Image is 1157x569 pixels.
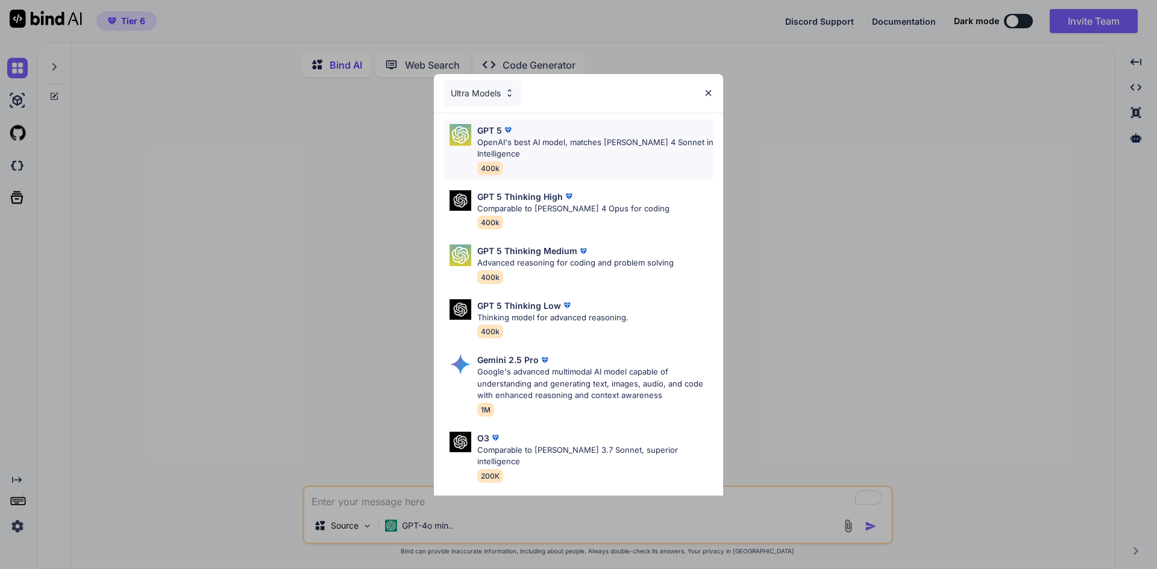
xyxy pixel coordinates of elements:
[450,190,471,211] img: Pick Models
[477,403,494,417] span: 1M
[539,354,551,366] img: premium
[477,203,669,215] p: Comparable to [PERSON_NAME] 4 Opus for coding
[477,124,502,137] p: GPT 5
[477,270,503,284] span: 400k
[504,88,515,98] img: Pick Models
[450,244,471,266] img: Pick Models
[703,88,713,98] img: close
[450,432,471,453] img: Pick Models
[477,161,503,175] span: 400k
[561,299,573,311] img: premium
[477,432,489,444] p: O3
[450,124,471,146] img: Pick Models
[477,325,503,338] span: 400k
[477,257,674,269] p: Advanced reasoning for coding and problem solving
[477,190,563,203] p: GPT 5 Thinking High
[477,299,561,312] p: GPT 5 Thinking Low
[477,353,539,366] p: Gemini 2.5 Pro
[477,366,713,402] p: Google's advanced multimodal AI model capable of understanding and generating text, images, audio...
[444,80,522,107] div: Ultra Models
[450,353,471,375] img: Pick Models
[477,312,629,324] p: Thinking model for advanced reasoning.
[450,299,471,320] img: Pick Models
[577,245,589,257] img: premium
[502,124,514,136] img: premium
[489,432,501,444] img: premium
[477,469,503,483] span: 200K
[477,444,713,468] p: Comparable to [PERSON_NAME] 3.7 Sonnet, superior intelligence
[477,137,713,160] p: OpenAI's best AI model, matches [PERSON_NAME] 4 Sonnet in Intelligence
[477,244,577,257] p: GPT 5 Thinking Medium
[477,216,503,229] span: 400k
[563,190,575,202] img: premium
